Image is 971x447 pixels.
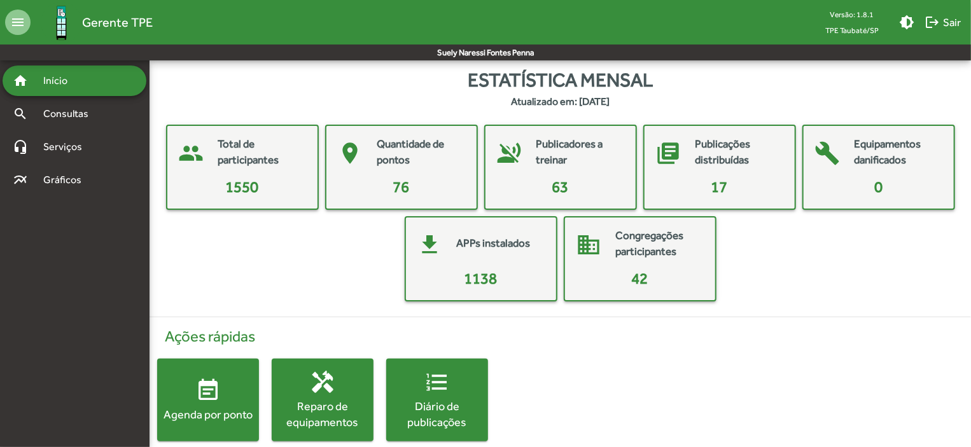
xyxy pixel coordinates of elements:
h4: Ações rápidas [157,327,963,346]
img: Logo [41,2,82,43]
span: 76 [393,178,410,195]
mat-card-title: Publicações distribuídas [695,136,782,168]
mat-icon: get_app [411,226,449,264]
span: 17 [711,178,728,195]
mat-icon: menu [5,10,31,35]
mat-icon: library_books [650,134,688,172]
span: Sair [925,11,961,34]
mat-icon: logout [925,15,940,30]
span: 1138 [465,270,498,287]
strong: Atualizado em: [DATE] [511,94,610,109]
mat-icon: voice_over_off [491,134,529,172]
div: Reparo de equipamentos [272,398,374,430]
span: Estatística mensal [468,65,653,94]
a: Gerente TPE [31,2,153,43]
mat-icon: handyman [310,369,335,395]
span: 63 [552,178,569,195]
span: 1550 [226,178,259,195]
div: Agenda por ponto [157,406,259,422]
button: Reparo de equipamentos [272,359,374,441]
mat-icon: domain [570,226,608,264]
mat-icon: search [13,106,28,121]
button: Diário de publicações [386,359,488,441]
mat-icon: build [809,134,847,172]
mat-card-title: Quantidade de pontos [377,136,464,168]
mat-card-title: APPs instalados [457,235,531,252]
div: Diário de publicações [386,398,488,430]
div: Versão: 1.8.1 [815,6,889,22]
span: Serviços [36,139,99,155]
span: 0 [874,178,883,195]
mat-card-title: Congregações participantes [616,228,702,260]
mat-card-title: Total de participantes [218,136,305,168]
mat-icon: place [332,134,370,172]
mat-icon: format_list_numbered [424,369,450,395]
mat-icon: people [172,134,211,172]
mat-icon: headset_mic [13,139,28,155]
span: Gerente TPE [82,12,153,32]
span: Início [36,73,86,88]
mat-icon: event_note [195,378,221,403]
mat-icon: multiline_chart [13,172,28,188]
span: Consultas [36,106,105,121]
mat-icon: brightness_medium [899,15,914,30]
button: Sair [919,11,966,34]
span: 42 [632,270,648,287]
span: Gráficos [36,172,99,188]
mat-card-title: Equipamentos danificados [855,136,941,168]
mat-card-title: Publicadores a treinar [536,136,623,168]
button: Agenda por ponto [157,359,259,441]
mat-icon: home [13,73,28,88]
span: TPE Taubaté/SP [815,22,889,38]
